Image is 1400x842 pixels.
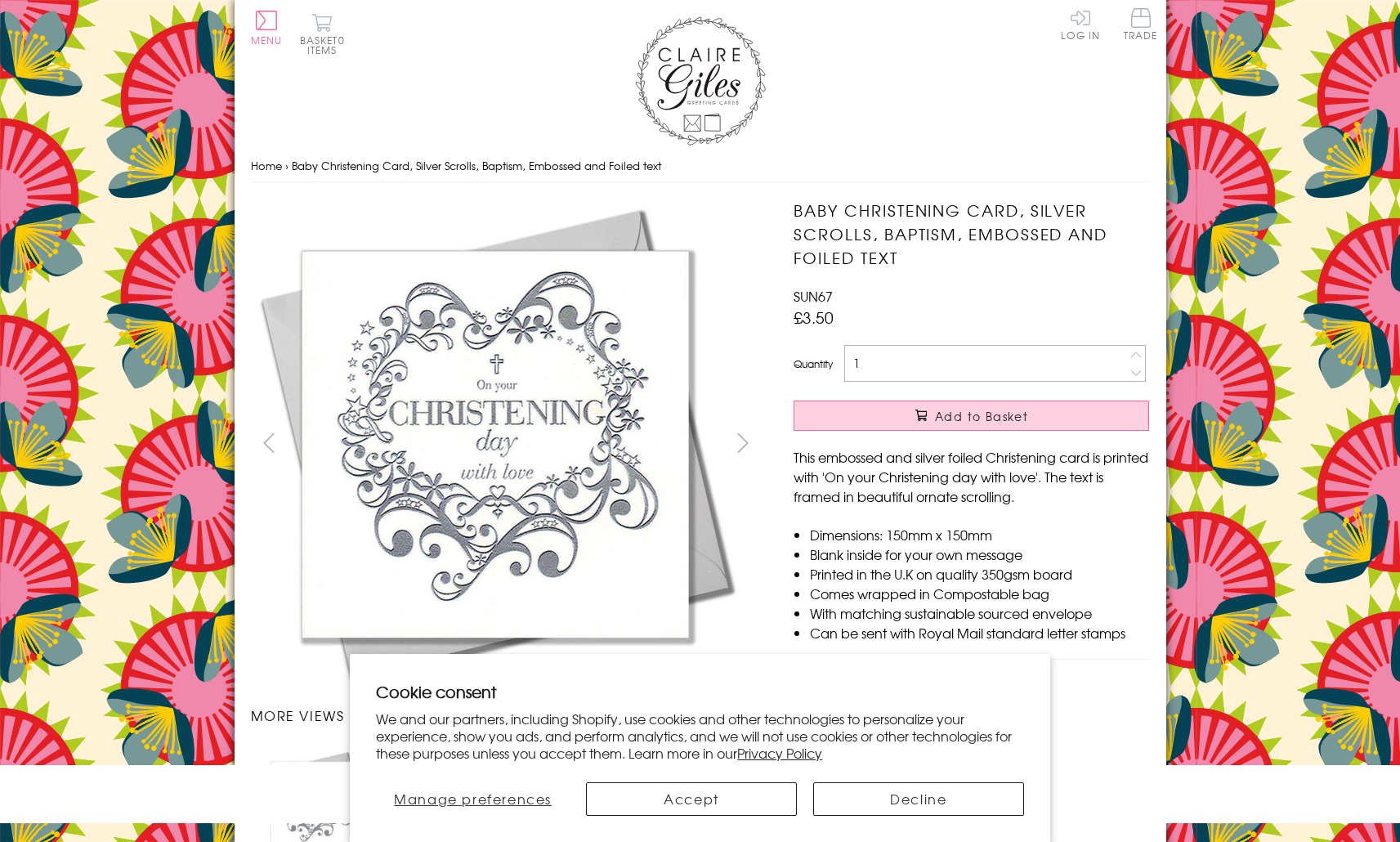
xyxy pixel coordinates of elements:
span: Add to Basket [935,408,1028,424]
button: Basket0 items [300,13,345,55]
h3: More views [251,705,762,725]
li: Printed in the U.K on quality 350gsm board [810,564,1149,584]
li: Can be sent with Royal Mail standard letter stamps [810,623,1149,643]
h1: Baby Christening Card, Silver Scrolls, Baptism, Embossed and Foiled text [794,199,1149,269]
img: Baby Christening Card, Silver Scrolls, Baptism, Embossed and Foiled text [251,199,741,689]
span: SUN67 [794,286,833,306]
li: Dimensions: 150mm x 150mm [810,525,1149,544]
h2: Cookie consent [376,680,1024,703]
img: Claire Giles Greetings Cards [635,16,766,146]
a: Privacy Policy [737,743,822,763]
p: We and our partners, including Shopify, use cookies and other technologies to personalize your ex... [376,710,1024,761]
button: Add to Basket [794,401,1149,431]
p: This embossed and silver foiled Christening card is printed with 'On your Christening day with lo... [794,447,1149,506]
span: 0 items [307,33,345,57]
span: Trade [1124,8,1158,40]
button: Manage preferences [376,782,570,816]
li: Blank inside for your own message [810,544,1149,564]
button: prev [251,424,288,461]
a: Trade [1124,8,1158,43]
a: Home [251,158,282,173]
li: Comes wrapped in Compostable bag [810,584,1149,603]
nav: breadcrumbs [251,150,1150,183]
label: Quantity [794,356,833,371]
span: Baby Christening Card, Silver Scrolls, Baptism, Embossed and Foiled text [292,158,661,173]
button: Accept [586,782,797,816]
li: With matching sustainable sourced envelope [810,603,1149,623]
button: next [724,424,761,461]
a: Log In [1061,8,1100,40]
span: Menu [251,33,283,47]
span: › [285,158,288,173]
button: Menu [251,11,283,45]
button: Decline [813,782,1024,816]
span: Manage preferences [394,789,552,808]
span: £3.50 [794,306,834,329]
